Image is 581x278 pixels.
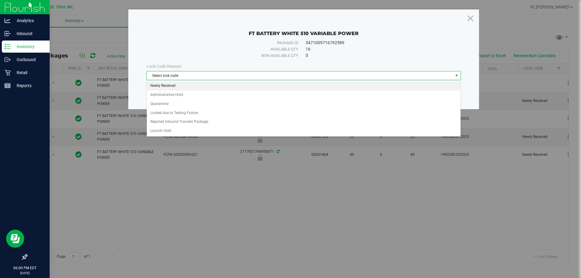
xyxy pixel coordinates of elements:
[453,71,461,80] span: select
[147,81,461,90] li: Newly Received
[11,69,47,76] p: Retail
[3,265,47,271] p: 06:00 PM EDT
[160,53,298,59] div: Non-available qty
[160,46,298,52] div: Available qty
[5,18,11,24] inline-svg: Analytics
[5,57,11,63] inline-svg: Outbound
[5,70,11,76] inline-svg: Retail
[11,30,47,37] p: Inbound
[6,230,24,248] iframe: Resource center
[3,271,47,275] p: [DATE]
[5,44,11,50] inline-svg: Inventory
[5,83,11,89] inline-svg: Reports
[147,90,461,100] li: Administrative Hold
[147,117,461,126] li: Rejected Inbound Transfer Package
[11,56,47,63] p: Outbound
[147,71,453,80] span: Select lock code
[160,40,298,46] div: Package ID
[5,31,11,37] inline-svg: Inbound
[306,52,447,59] div: 0
[146,21,461,37] div: FT BATTERY WHITE 510 VARIABLE POWER
[11,43,47,50] p: Inventory
[306,40,447,46] div: 5471009716792589
[11,17,47,24] p: Analytics
[147,100,461,109] li: Quarantine
[306,46,447,52] div: 16
[147,126,461,136] li: Launch Hold
[11,82,47,89] p: Reports
[146,64,181,69] span: Lock Code Reason
[147,109,461,118] li: Locked due to Testing Failure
